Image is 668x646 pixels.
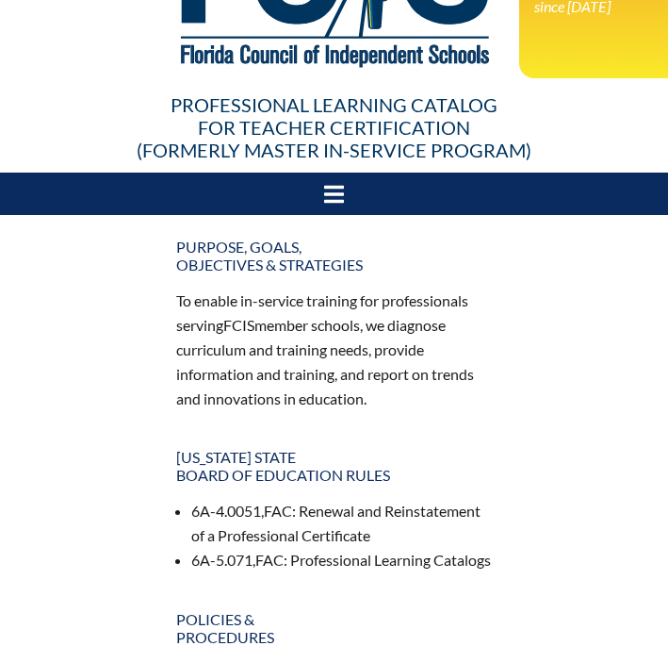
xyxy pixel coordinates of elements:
span: FAC [255,551,284,569]
a: [US_STATE] StateBoard of Education rules [165,440,504,491]
a: Purpose, goals,objectives & strategies [165,230,504,281]
span: for Teacher Certification [198,116,470,139]
span: FCIS [223,316,254,334]
div: Professional Learning Catalog (formerly Master In-service Program) [30,93,638,161]
p: To enable in-service training for professionals serving member schools, we diagnose curriculum an... [176,289,493,410]
span: FAC [264,502,292,520]
li: 6A-5.071, : Professional Learning Catalogs [191,548,493,572]
li: 6A-4.0051, : Renewal and Reinstatement of a Professional Certificate [191,499,493,548]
